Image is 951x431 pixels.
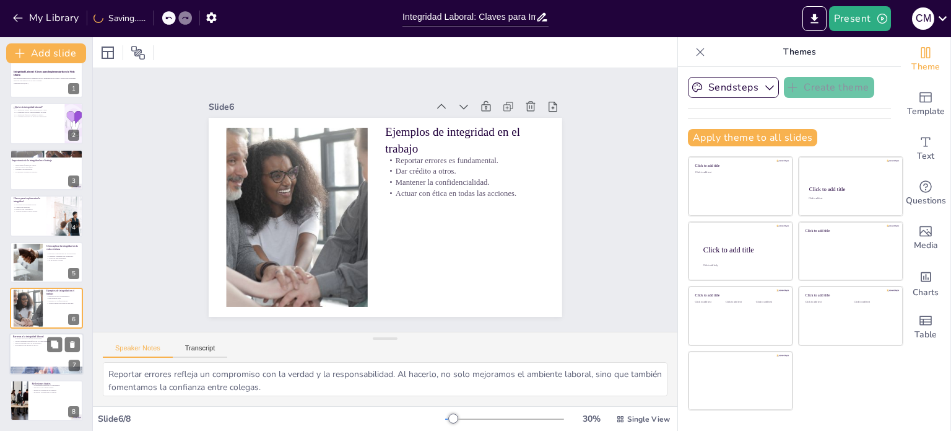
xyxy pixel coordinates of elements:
[695,164,784,168] div: Click to add title
[854,301,893,304] div: Click to add text
[14,78,79,82] p: Esta presentación explora la importancia de la integridad en el trabajo y proporciona estrategias...
[710,37,888,67] p: Themes
[912,7,934,30] div: C M
[802,6,827,31] button: Export to PowerPoint
[913,286,939,300] span: Charts
[14,111,61,113] p: La consistencia en el comportamiento es clave.
[14,208,43,211] p: Respeta a tus compañeros.
[32,381,79,385] p: Reflexiones finales
[402,8,536,26] input: Insert title
[46,257,79,259] p: Actúa con responsabilidad.
[901,171,950,216] div: Get real-time input from your audience
[13,168,79,171] p: Aumenta la productividad.
[68,130,79,141] div: 2
[47,337,62,352] button: Duplicate Slide
[46,295,79,298] p: Reportar errores es fundamental.
[13,338,80,340] p: Presiones laborales afectan la integridad.
[784,77,874,98] button: Create theme
[13,164,79,166] p: La integridad fomenta la lealtad.
[46,259,79,262] p: Sé un modelo a seguir.
[68,406,79,417] div: 8
[13,335,80,339] p: Barreras a la integridad laboral
[703,245,783,254] div: Click to add title
[695,301,723,304] div: Click to add text
[14,82,79,84] p: Generated with [URL]
[46,252,79,255] p: Practica la transparencia en tus decisiones.
[806,228,894,233] div: Click to add title
[901,127,950,171] div: Add text boxes
[93,12,145,24] div: Saving......
[806,293,894,298] div: Click to add title
[32,386,79,389] p: Fortalece a las organizaciones.
[103,362,667,396] textarea: Reportar errores refleja un compromiso con la verdad y la responsabilidad. Al hacerlo, no solo me...
[68,176,79,187] div: 3
[14,115,61,118] p: La comunicación clara es parte de la integridad.
[627,414,670,424] span: Single View
[806,301,845,304] div: Click to add text
[6,43,86,63] button: Add slide
[68,268,79,279] div: 5
[10,195,83,236] div: 4
[914,328,937,342] span: Table
[14,211,43,213] p: Actúa de acuerdo con tus valores.
[688,77,779,98] button: Sendsteps
[10,57,83,98] div: 1
[911,60,940,74] span: Theme
[13,171,79,173] p: Un ambiente saludable es esencial.
[32,384,79,387] p: La integridad beneficia a los individuos.
[907,105,945,118] span: Template
[46,300,79,302] p: Mantener la confidencialidad.
[10,149,83,190] div: 3
[13,166,79,169] p: Mejora la moral del equipo.
[10,242,83,283] div: 5
[386,177,545,205] p: Mantener la confidencialidad.
[103,344,173,358] button: Speaker Notes
[14,109,61,111] p: La integridad laboral implica honestidad y ética.
[68,83,79,94] div: 1
[10,380,83,421] div: 8
[9,334,84,376] div: 7
[389,155,548,183] p: Reportar errores es fundamental.
[756,301,784,304] div: Click to add text
[388,166,547,193] p: Dar crédito a otros.
[901,37,950,82] div: Change the overall theme
[906,194,946,208] span: Questions
[809,198,891,200] div: Click to add text
[695,293,784,298] div: Click to add title
[917,149,934,163] span: Text
[688,129,817,146] button: Apply theme to all slides
[68,222,79,233] div: 4
[131,45,145,60] span: Position
[32,391,79,394] p: Promover la integridad es esencial.
[13,342,80,345] p: Falta de liderazgo ético es un obstáculo.
[69,360,80,371] div: 7
[46,244,79,251] p: Cómo aplicar la integridad en la vida cotidiana
[14,113,61,115] p: La integridad fomenta confianza y respeto.
[46,255,79,257] p: Comunica claramente tus intenciones.
[14,70,75,76] strong: Integridad Laboral: Claves para Implementarla en la Vida Diaria
[98,43,118,63] div: Layout
[46,289,79,296] p: Ejemplos de integridad en el trabajo
[726,301,753,304] div: Click to add text
[914,239,938,252] span: Media
[219,83,438,118] div: Slide 6
[13,340,80,342] p: Cultura organizacional influye en el comportamiento.
[703,264,781,267] div: Click to add body
[65,337,80,352] button: Delete Slide
[68,314,79,325] div: 6
[809,186,892,192] div: Click to add title
[10,288,83,329] div: 6
[9,8,84,28] button: My Library
[14,105,61,109] p: ¿Qué es la integridad laboral?
[10,103,83,144] div: 2
[12,159,77,162] p: Importancia de la integridad en el trabajo
[901,305,950,350] div: Add a table
[695,171,784,174] div: Click to add text
[385,188,544,216] p: Actuar con ética en todas las acciones.
[389,124,551,174] p: Ejemplos de integridad en el trabajo
[901,260,950,305] div: Add charts and graphs
[13,345,80,347] p: Necesidad de un entorno de apoyo.
[14,197,43,203] p: Claves para implementar la integridad
[14,206,43,208] p: Cumple tus promesas.
[32,389,79,391] p: Mejora la sociedad en su conjunto.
